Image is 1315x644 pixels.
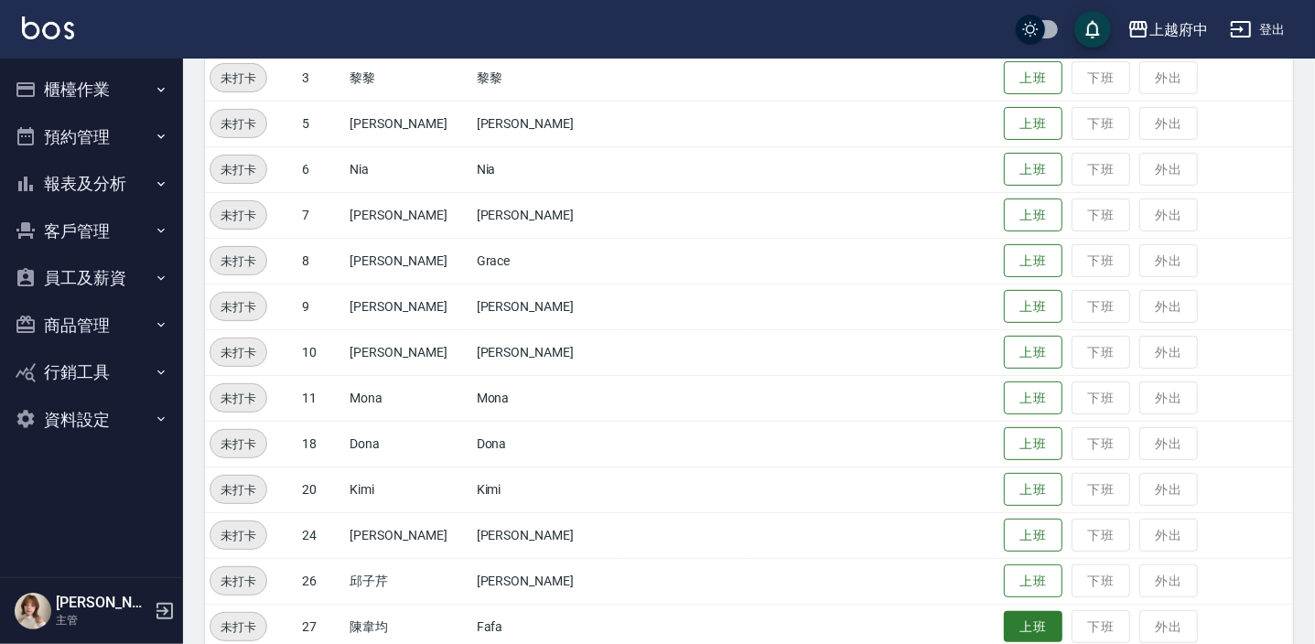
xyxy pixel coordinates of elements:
[1004,61,1062,95] button: 上班
[297,146,345,192] td: 6
[210,526,266,545] span: 未打卡
[7,160,176,208] button: 報表及分析
[210,480,266,499] span: 未打卡
[15,593,51,629] img: Person
[472,192,620,238] td: [PERSON_NAME]
[210,252,266,271] span: 未打卡
[297,421,345,467] td: 18
[345,192,471,238] td: [PERSON_NAME]
[7,208,176,255] button: 客戶管理
[1004,611,1062,643] button: 上班
[1004,336,1062,370] button: 上班
[7,349,176,396] button: 行銷工具
[210,435,266,454] span: 未打卡
[472,558,620,604] td: [PERSON_NAME]
[210,69,266,88] span: 未打卡
[345,238,471,284] td: [PERSON_NAME]
[1004,107,1062,141] button: 上班
[297,101,345,146] td: 5
[7,66,176,113] button: 櫃檯作業
[472,284,620,329] td: [PERSON_NAME]
[1149,18,1208,41] div: 上越府中
[1120,11,1215,48] button: 上越府中
[297,55,345,101] td: 3
[345,284,471,329] td: [PERSON_NAME]
[1004,199,1062,232] button: 上班
[1004,519,1062,553] button: 上班
[345,512,471,558] td: [PERSON_NAME]
[56,594,149,612] h5: [PERSON_NAME]
[472,55,620,101] td: 黎黎
[1004,290,1062,324] button: 上班
[210,389,266,408] span: 未打卡
[297,192,345,238] td: 7
[472,329,620,375] td: [PERSON_NAME]
[345,421,471,467] td: Dona
[297,284,345,329] td: 9
[1223,13,1293,47] button: 登出
[210,343,266,362] span: 未打卡
[1004,244,1062,278] button: 上班
[210,114,266,134] span: 未打卡
[1004,153,1062,187] button: 上班
[345,467,471,512] td: Kimi
[345,146,471,192] td: Nia
[7,113,176,161] button: 預約管理
[297,558,345,604] td: 26
[345,329,471,375] td: [PERSON_NAME]
[472,238,620,284] td: Grace
[345,101,471,146] td: [PERSON_NAME]
[56,612,149,628] p: 主管
[297,512,345,558] td: 24
[345,55,471,101] td: 黎黎
[297,375,345,421] td: 11
[345,558,471,604] td: 邱子芹
[472,421,620,467] td: Dona
[297,329,345,375] td: 10
[472,146,620,192] td: Nia
[22,16,74,39] img: Logo
[7,396,176,444] button: 資料設定
[210,206,266,225] span: 未打卡
[297,467,345,512] td: 20
[297,238,345,284] td: 8
[210,572,266,591] span: 未打卡
[1004,564,1062,598] button: 上班
[210,297,266,317] span: 未打卡
[472,467,620,512] td: Kimi
[1074,11,1111,48] button: save
[472,512,620,558] td: [PERSON_NAME]
[210,160,266,179] span: 未打卡
[7,302,176,349] button: 商品管理
[1004,381,1062,415] button: 上班
[1004,427,1062,461] button: 上班
[345,375,471,421] td: Mona
[472,375,620,421] td: Mona
[472,101,620,146] td: [PERSON_NAME]
[210,617,266,637] span: 未打卡
[7,254,176,302] button: 員工及薪資
[1004,473,1062,507] button: 上班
